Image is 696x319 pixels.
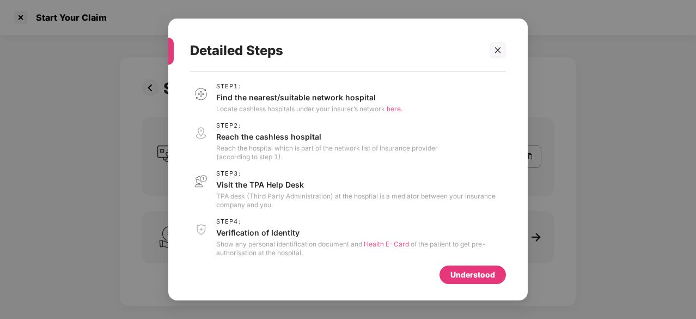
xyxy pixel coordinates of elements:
p: Reach the hospital which is part of the network list of Insurance provider (according to step 1). [216,144,438,161]
p: Visit the TPA Help Desk [216,179,506,190]
span: Step 1 : [216,83,402,90]
img: svg+xml;base64,PHN2ZyB3aWR0aD0iNDAiIGhlaWdodD0iNDEiIHZpZXdCb3g9IjAgMCA0MCA0MSIgZmlsbD0ibm9uZSIgeG... [190,170,212,192]
span: close [494,46,502,54]
span: here. [387,105,402,113]
p: Locate cashless hospitals under your insurer’s network [216,105,402,113]
p: TPA desk (Third Party Administration) at the hospital is a mediator between your insurance compan... [216,192,506,209]
img: svg+xml;base64,PHN2ZyB3aWR0aD0iNDAiIGhlaWdodD0iNDEiIHZpZXdCb3g9IjAgMCA0MCA0MSIgZmlsbD0ibm9uZSIgeG... [190,122,212,145]
p: Show any personal identification document and of the patient to get pre-authorisation at the hosp... [216,240,506,257]
span: Step 3 : [216,170,506,177]
img: svg+xml;base64,PHN2ZyB3aWR0aD0iNDAiIGhlaWdodD0iNDEiIHZpZXdCb3g9IjAgMCA0MCA0MSIgZmlsbD0ibm9uZSIgeG... [190,218,212,240]
div: Understood [450,269,495,281]
p: Verification of Identity [216,227,506,238]
span: Health E-Card [364,240,409,248]
span: Step 4 : [216,218,506,225]
div: Detailed Steps [190,29,480,72]
p: Find the nearest/suitable network hospital [216,92,402,103]
img: svg+xml;base64,PHN2ZyB3aWR0aD0iNDAiIGhlaWdodD0iNDEiIHZpZXdCb3g9IjAgMCA0MCA0MSIgZmlsbD0ibm9uZSIgeG... [190,83,212,105]
p: Reach the cashless hospital [216,131,438,142]
span: Step 2 : [216,122,438,129]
